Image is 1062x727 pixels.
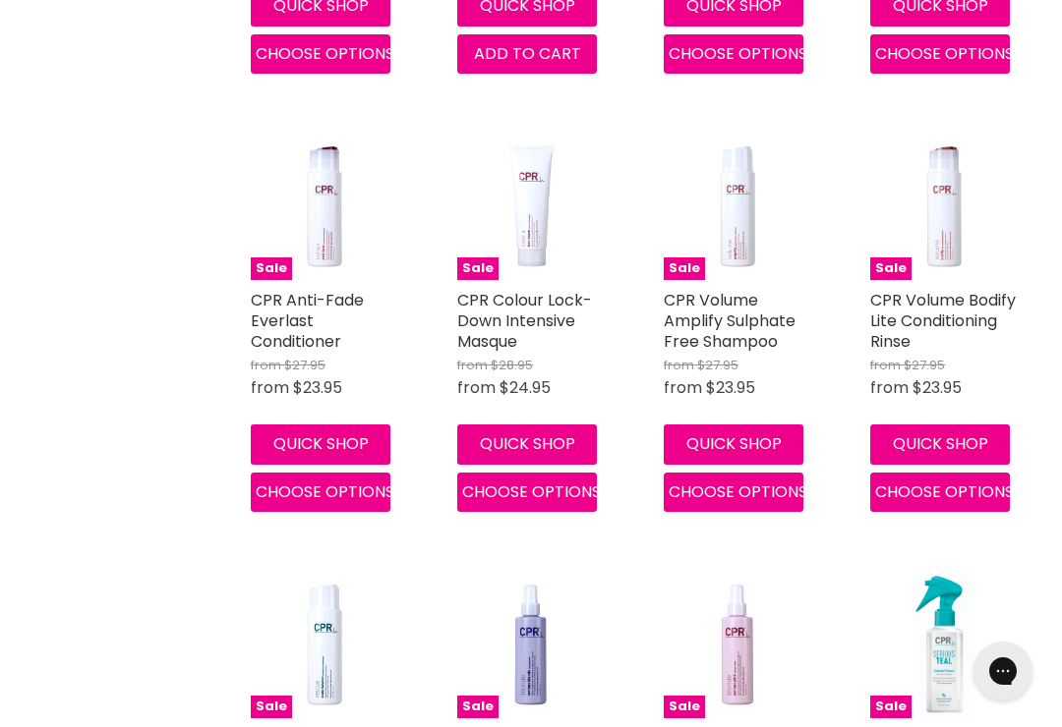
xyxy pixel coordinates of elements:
[870,356,901,374] span: from
[664,696,705,718] span: Sale
[251,289,364,353] a: CPR Anti-Fade Everlast Conditioner
[664,571,811,718] img: CPR Serious Pink Instant Toner
[904,356,945,374] span: $27.95
[457,34,597,74] button: Add to cart
[462,480,601,503] span: Choose options
[251,133,398,280] a: CPR Anti-Fade Everlast ConditionerSale
[256,480,394,503] span: Choose options
[457,571,605,718] a: CPR Serious Blonde Instant TonerSale
[664,257,705,280] span: Sale
[256,42,394,65] span: Choose options
[870,571,1018,718] a: CPR Serious Teal Instant Toner - Clearance!Sale
[664,133,811,280] img: CPR Volume Amplify Sulphate Free Shampoo
[669,42,807,65] span: Choose options
[664,133,811,280] a: CPR Volume Amplify Sulphate Free ShampooSale
[457,696,499,718] span: Sale
[870,376,909,399] span: from
[457,424,597,464] button: Quick shop
[706,376,755,399] span: $23.95
[251,376,289,399] span: from
[251,696,292,718] span: Sale
[870,424,1010,464] button: Quick shop
[251,133,398,280] img: CPR Anti-Fade Everlast Conditioner
[664,571,811,718] a: CPR Serious Pink Instant TonerSale
[457,571,605,718] img: CPR Serious Blonde Instant Toner
[664,356,694,374] span: from
[457,473,597,512] button: Choose options
[491,356,533,374] span: $28.95
[913,376,962,399] span: $23.95
[669,480,807,503] span: Choose options
[500,376,551,399] span: $24.95
[457,133,605,280] img: CPR Colour Lock-Down Intensive Masque
[457,289,592,353] a: CPR Colour Lock-Down Intensive Masque
[251,571,398,718] a: CPR Rescue Scalp Balance Sulphate Free ShampooSale
[964,635,1042,707] iframe: Gorgias live chat messenger
[251,424,390,464] button: Quick shop
[664,376,702,399] span: from
[284,356,325,374] span: $27.95
[293,376,342,399] span: $23.95
[870,696,912,718] span: Sale
[457,356,488,374] span: from
[251,34,390,74] button: Choose options
[457,376,496,399] span: from
[457,133,605,280] a: CPR Colour Lock-Down Intensive MasqueSale
[870,257,912,280] span: Sale
[664,473,803,512] button: Choose options
[870,34,1010,74] button: Choose options
[457,257,499,280] span: Sale
[697,356,738,374] span: $27.95
[251,257,292,280] span: Sale
[870,289,1016,353] a: CPR Volume Bodify Lite Conditioning Rinse
[875,480,1014,503] span: Choose options
[870,473,1010,512] button: Choose options
[664,289,796,353] a: CPR Volume Amplify Sulphate Free Shampoo
[870,133,1018,280] img: CPR Volume Bodify Lite Conditioning Rinse
[870,133,1018,280] a: CPR Volume Bodify Lite Conditioning RinseSale
[251,473,390,512] button: Choose options
[895,571,993,718] img: CPR Serious Teal Instant Toner - Clearance!
[664,34,803,74] button: Choose options
[251,571,398,718] img: CPR Rescue Scalp Balance Sulphate Free Shampoo
[875,42,1014,65] span: Choose options
[474,42,581,65] span: Add to cart
[664,424,803,464] button: Quick shop
[251,356,281,374] span: from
